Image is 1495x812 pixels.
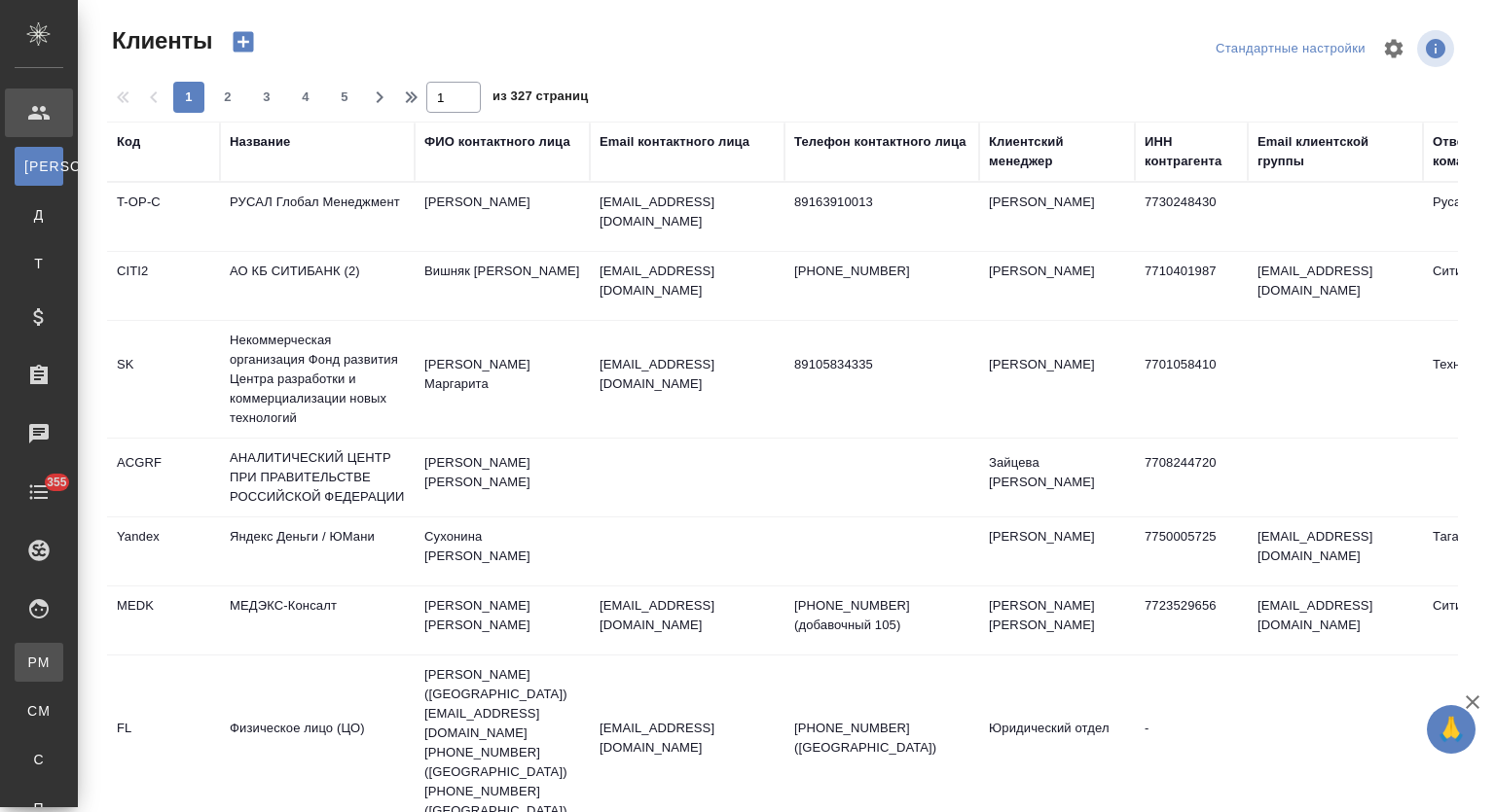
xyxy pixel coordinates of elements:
td: FL [107,709,220,777]
button: 5 [329,82,360,113]
div: ФИО контактного лица [424,132,570,152]
p: [EMAIL_ADDRESS][DOMAIN_NAME] [600,355,775,394]
span: PM [24,653,54,672]
td: [PERSON_NAME] [PERSON_NAME] [979,586,1135,654]
span: [PERSON_NAME] [24,157,54,176]
button: 2 [212,82,243,113]
td: [PERSON_NAME] [PERSON_NAME] [415,443,590,512]
div: Email клиентской группы [1258,132,1413,171]
p: 89163910013 [794,193,969,212]
td: МЕДЭКС-Консалт [220,586,415,654]
td: 7723529656 [1135,586,1248,654]
td: [EMAIL_ADDRESS][DOMAIN_NAME] [1248,252,1423,320]
td: [PERSON_NAME] [979,517,1135,585]
td: [PERSON_NAME] [PERSON_NAME] [415,586,590,654]
td: Вишняк [PERSON_NAME] [415,252,590,320]
span: CM [24,701,54,721]
p: [EMAIL_ADDRESS][DOMAIN_NAME] [600,262,775,300]
p: 89105834335 [794,355,969,374]
td: [PERSON_NAME] [979,183,1135,251]
td: - [1135,709,1248,777]
td: Yandex [107,517,220,585]
td: MEDK [107,586,220,654]
span: Д [24,205,54,225]
a: Д [15,195,63,234]
td: [EMAIL_ADDRESS][DOMAIN_NAME] [1248,586,1423,654]
span: 3 [251,88,282,107]
div: split button [1211,34,1370,64]
span: 355 [35,473,79,492]
button: Создать [220,25,267,58]
p: [EMAIL_ADDRESS][DOMAIN_NAME] [600,596,775,635]
td: [PERSON_NAME] [415,183,590,251]
td: [PERSON_NAME] [979,345,1135,413]
div: Код [117,132,140,152]
div: Клиентский менеджер [989,132,1125,171]
p: [EMAIL_ADDRESS][DOMAIN_NAME] [600,719,775,758]
p: [PHONE_NUMBER] [794,262,969,281]
span: 5 [329,88,360,107]
p: [PHONE_NUMBER] (добавочный 105) [794,596,969,635]
a: Т [15,244,63,283]
td: Некоммерческая организация Фонд развития Центра разработки и коммерциализации новых технологий [220,321,415,438]
span: Настроить таблицу [1370,25,1417,72]
span: Т [24,254,54,273]
a: 355 [5,468,73,516]
p: [EMAIL_ADDRESS][DOMAIN_NAME] [600,193,775,231]
span: 🙏 [1435,709,1468,750]
a: С [15,740,63,779]
a: PM [15,643,63,682]
button: 3 [251,82,282,113]
td: 7730248430 [1135,183,1248,251]
td: Зайцева [PERSON_NAME] [979,443,1135,512]
td: 7701058410 [1135,345,1248,413]
p: [PHONE_NUMBER] ([GEOGRAPHIC_DATA]) [794,719,969,758]
button: 4 [290,82,321,113]
span: из 327 страниц [492,85,588,113]
td: Физическое лицо (ЦО) [220,709,415,777]
span: 2 [212,88,243,107]
td: SK [107,345,220,413]
span: Клиенты [107,25,212,56]
td: CITI2 [107,252,220,320]
div: Телефон контактного лица [794,132,966,152]
td: Яндекс Деньги / ЮМани [220,517,415,585]
button: 🙏 [1427,705,1476,754]
div: Email контактного лица [600,132,749,152]
td: 7710401987 [1135,252,1248,320]
td: 7750005725 [1135,517,1248,585]
td: Сухонина [PERSON_NAME] [415,517,590,585]
span: 4 [290,88,321,107]
td: АО КБ СИТИБАНК (2) [220,252,415,320]
td: ACGRF [107,443,220,512]
td: Юридический отдел [979,709,1135,777]
td: T-OP-C [107,183,220,251]
a: CM [15,691,63,730]
div: Название [230,132,290,152]
td: РУСАЛ Глобал Менеджмент [220,183,415,251]
td: АНАЛИТИЧЕСКИЙ ЦЕНТР ПРИ ПРАВИТЕЛЬСТВЕ РОССИЙСКОЙ ФЕДЕРАЦИИ [220,439,415,516]
span: Посмотреть информацию [1417,30,1458,67]
td: [PERSON_NAME] [979,252,1135,320]
td: [EMAIL_ADDRESS][DOMAIN_NAME] [1248,517,1423,585]
div: ИНН контрагента [1145,132,1238,171]
span: С [24,750,54,769]
td: [PERSON_NAME] Маргарита [415,345,590,413]
td: 7708244720 [1135,443,1248,512]
a: [PERSON_NAME] [15,147,63,186]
